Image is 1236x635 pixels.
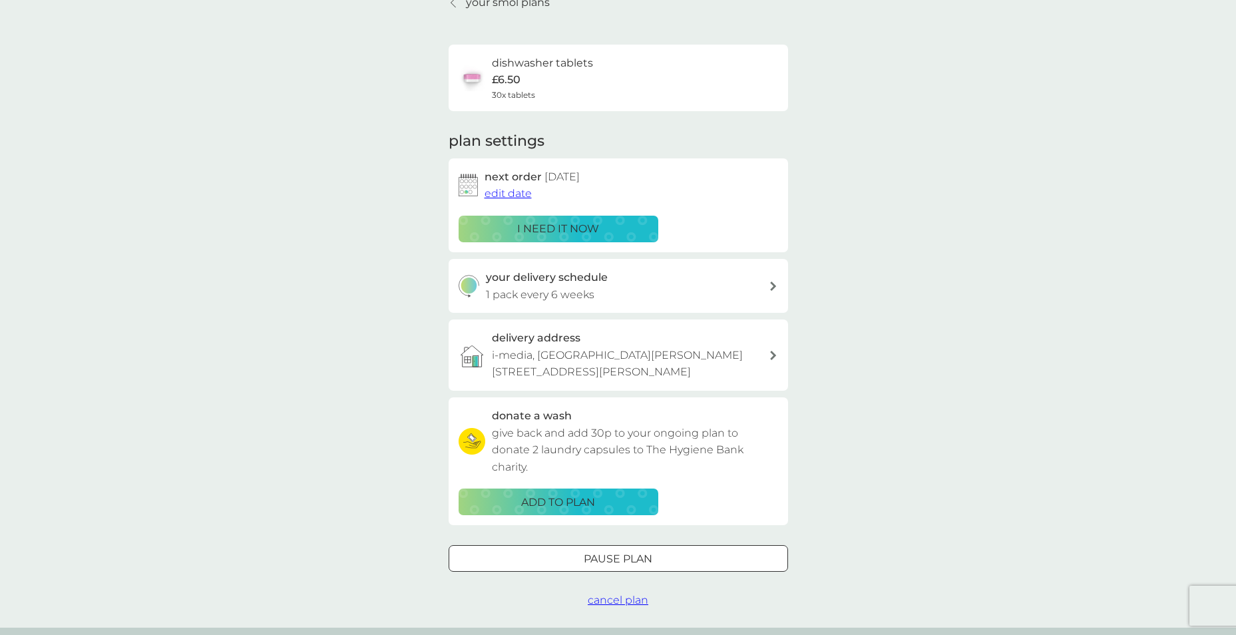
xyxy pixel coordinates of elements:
button: ADD TO PLAN [459,489,658,515]
h3: your delivery schedule [486,269,608,286]
p: £6.50 [492,71,520,89]
h3: delivery address [492,329,580,347]
h2: next order [485,168,580,186]
p: i need it now [517,220,599,238]
p: 1 pack every 6 weeks [486,286,594,304]
img: dishwasher tablets [459,65,485,91]
h6: dishwasher tablets [492,55,593,72]
button: edit date [485,185,532,202]
span: [DATE] [544,170,580,183]
h2: plan settings [449,131,544,152]
button: cancel plan [588,592,648,609]
p: i-media, [GEOGRAPHIC_DATA][PERSON_NAME][STREET_ADDRESS][PERSON_NAME] [492,347,769,381]
p: Pause plan [584,550,652,568]
h3: donate a wash [492,407,572,425]
span: cancel plan [588,594,648,606]
span: 30x tablets [492,89,535,101]
p: ADD TO PLAN [521,494,595,511]
button: Pause plan [449,545,788,572]
p: give back and add 30p to your ongoing plan to donate 2 laundry capsules to The Hygiene Bank charity. [492,425,778,476]
a: delivery addressi-media, [GEOGRAPHIC_DATA][PERSON_NAME][STREET_ADDRESS][PERSON_NAME] [449,319,788,391]
button: your delivery schedule1 pack every 6 weeks [449,259,788,313]
button: i need it now [459,216,658,242]
span: edit date [485,187,532,200]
